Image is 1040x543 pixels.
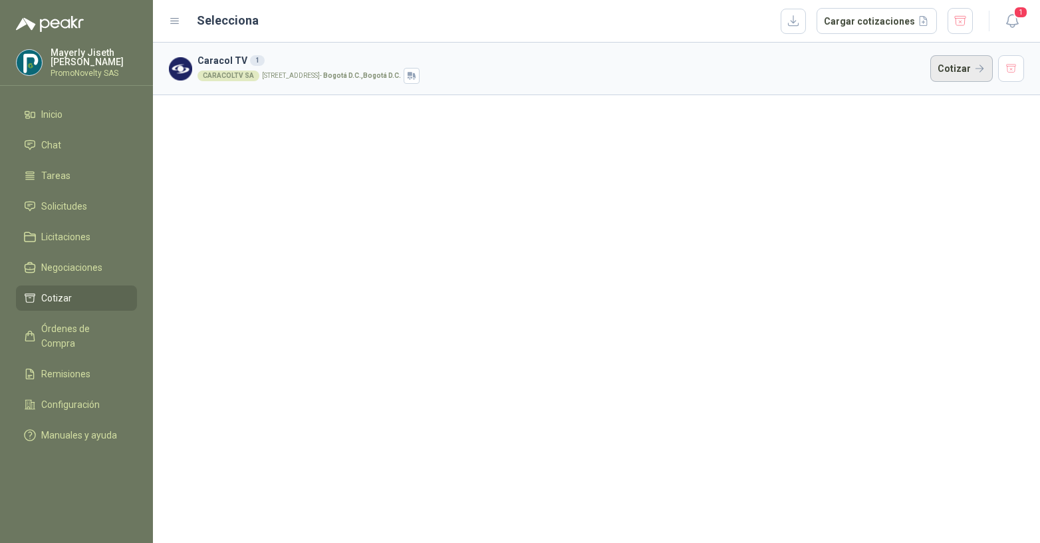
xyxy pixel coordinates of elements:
span: Negociaciones [41,260,102,275]
span: Órdenes de Compra [41,321,124,351]
a: Negociaciones [16,255,137,280]
a: Remisiones [16,361,137,387]
p: PromoNovelty SAS [51,69,137,77]
h3: Caracol TV [197,53,925,68]
a: Inicio [16,102,137,127]
a: Licitaciones [16,224,137,250]
p: [STREET_ADDRESS] - [262,73,401,79]
div: CARACOLTV SA [197,71,259,81]
a: Tareas [16,163,137,188]
strong: Bogotá D.C. , Bogotá D.C. [323,72,401,79]
img: Logo peakr [16,16,84,32]
button: Cargar cotizaciones [817,8,937,35]
button: Cotizar [930,55,993,82]
span: Inicio [41,107,63,122]
a: Manuales y ayuda [16,423,137,448]
span: Solicitudes [41,199,87,214]
span: Manuales y ayuda [41,428,117,443]
button: 1 [1000,9,1024,33]
a: Chat [16,132,137,158]
span: Remisiones [41,367,90,381]
a: Configuración [16,392,137,417]
span: Chat [41,138,61,152]
a: Cotizar [16,285,137,311]
h2: Selecciona [197,11,259,30]
span: Cotizar [41,291,72,305]
div: 1 [250,55,265,66]
span: 1 [1013,6,1028,19]
a: Solicitudes [16,194,137,219]
a: Órdenes de Compra [16,316,137,356]
span: Tareas [41,168,70,183]
img: Company Logo [17,50,42,75]
span: Licitaciones [41,230,90,244]
img: Company Logo [169,57,192,81]
p: Mayerly Jiseth [PERSON_NAME] [51,48,137,67]
span: Configuración [41,397,100,412]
